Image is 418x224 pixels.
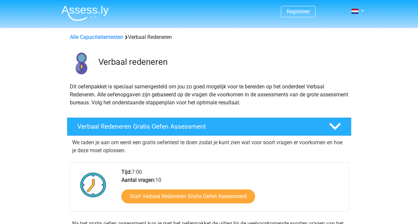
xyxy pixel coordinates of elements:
[116,168,348,211] div: 7:00 10
[76,168,110,201] img: Klok
[64,117,354,136] a: Verbaal Redeneren Gratis Oefen Assessment
[98,57,346,67] h3: Verbaal redeneren
[121,169,132,175] b: Tijd:
[77,123,318,130] h4: Verbaal Redeneren Gratis Oefen Assessment
[121,177,155,183] b: Aantal vragen:
[70,83,348,107] p: Dit oefenpakket is speciaal samengesteld om jou zo goed mogelijk voor te bereiden op het onderdee...
[287,8,310,15] a: Registreer
[62,5,109,21] img: Assessly
[67,49,95,77] img: verbaal redeneren
[121,189,255,203] a: Start Verbaal Redeneren Gratis Oefen Assessment
[70,34,123,40] a: Alle Capaciteitentesten
[72,139,346,155] p: We raden je aan om eerst een gratis oefentest te doen zodat je kunt zien wat voor soort vragen er...
[67,33,351,41] div: Verbaal Redeneren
